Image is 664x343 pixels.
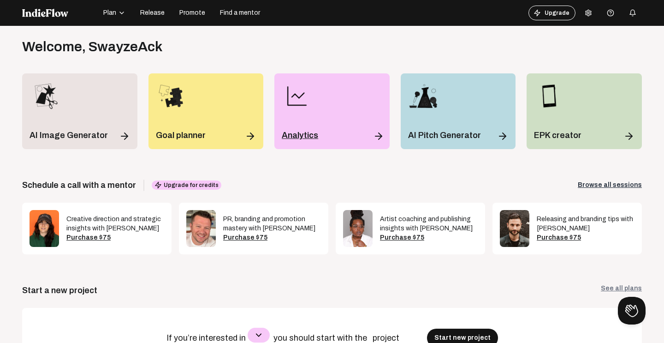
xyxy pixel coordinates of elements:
[179,8,205,18] span: Promote
[22,9,68,17] img: indieflow-logo-white.svg
[66,215,164,233] div: Creative direction and strategic insights with [PERSON_NAME]
[273,333,369,343] span: you should start with the
[534,129,581,142] p: EPK creator
[103,8,116,18] span: Plan
[166,333,248,343] span: If you’re interested in
[373,333,401,343] span: project
[214,6,266,20] button: Find a mentor
[282,129,318,142] p: Analytics
[156,129,206,142] p: Goal planner
[380,233,478,242] div: Purchase $75
[174,6,211,20] button: Promote
[408,81,439,111] img: pitch_wizard_icon.png
[22,38,162,55] div: Welcome
[282,81,312,111] img: line-chart.png
[140,8,165,18] span: Release
[223,233,321,242] div: Purchase $75
[98,6,131,20] button: Plan
[408,129,481,142] p: AI Pitch Generator
[135,6,170,20] button: Release
[220,8,260,18] span: Find a mentor
[223,215,321,233] div: PR, branding and promotion mastery with [PERSON_NAME]
[528,6,575,20] button: Upgrade
[152,181,221,190] span: Upgrade for credits
[82,39,162,54] span: , SwayzeAck
[537,233,634,242] div: Purchase $75
[534,81,564,111] img: epk_icon.png
[537,215,634,233] div: Releasing and branding tips with [PERSON_NAME]
[22,284,97,297] div: Start a new project
[380,215,478,233] div: Artist coaching and publishing insights with [PERSON_NAME]
[618,297,646,325] iframe: Toggle Customer Support
[22,179,136,192] span: Schedule a call with a mentor
[30,129,108,142] p: AI Image Generator
[156,81,186,111] img: goal_planner_icon.png
[601,284,642,297] a: See all plans
[30,81,60,111] img: merch_designer_icon.png
[66,233,164,242] div: Purchase $75
[578,181,642,190] a: Browse all sessions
